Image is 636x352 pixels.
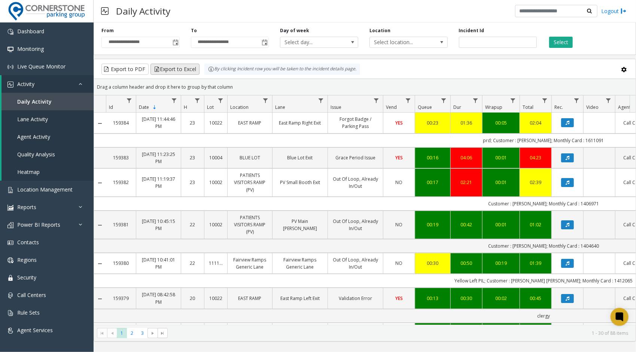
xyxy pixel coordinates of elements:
a: Id Filter Menu [124,95,134,105]
span: Dashboard [17,28,44,35]
a: Quality Analysis [1,146,94,163]
a: Collapse Details [94,296,106,302]
a: 04:06 [455,154,478,161]
img: 'icon' [7,222,13,228]
a: Fairview Ramps Generic Lane [277,256,323,270]
img: 'icon' [7,64,13,70]
a: Dur Filter Menu [471,95,481,105]
div: By clicking Incident row you will be taken to the incident details page. [204,64,360,75]
a: 00:01 [487,154,515,161]
a: Out Of Loop, Already In/Out [332,256,378,270]
span: Page 1 [117,328,127,338]
a: BLUE LOT [232,154,268,161]
a: Wrapup Filter Menu [508,95,518,105]
span: Go to the next page [147,328,158,339]
a: 02:39 [524,179,547,186]
span: Page 2 [127,328,137,338]
span: Select location... [370,37,432,48]
a: Rec. Filter Menu [572,95,582,105]
span: Power BI Reports [17,221,60,228]
img: logout [621,7,627,15]
a: [DATE] 11:19:37 PM [141,175,176,190]
a: PV Main [PERSON_NAME] [277,218,323,232]
span: Queue [418,104,432,110]
a: Collapse Details [94,120,106,126]
a: Location Filter Menu [261,95,271,105]
a: 10002 [209,221,223,228]
button: Export to Excel [150,64,200,75]
div: 00:01 [487,221,515,228]
img: 'icon' [7,328,13,334]
img: 'icon' [7,293,13,299]
span: Vend [386,104,397,110]
span: Quality Analysis [17,151,55,158]
a: 00:19 [420,221,446,228]
a: Collapse Details [94,222,106,228]
img: 'icon' [7,257,13,263]
a: 00:45 [524,295,547,302]
a: 01:39 [524,260,547,267]
a: [DATE] 10:41:01 PM [141,256,176,270]
span: Id [109,104,113,110]
a: Heatmap [1,163,94,181]
div: 01:36 [455,119,478,126]
img: 'icon' [7,29,13,35]
a: Grace Period Issue [332,154,378,161]
a: Agent Activity [1,128,94,146]
label: To [191,27,197,34]
span: Call Centers [17,291,46,299]
span: Total [523,104,533,110]
img: 'icon' [7,205,13,211]
label: Day of week [280,27,309,34]
a: Queue Filter Menu [439,95,449,105]
span: Toggle popup [260,37,268,48]
span: Go to the next page [150,330,156,336]
img: pageIcon [101,2,109,20]
a: 04:23 [524,154,547,161]
a: Collapse Details [94,261,106,267]
span: Select day... [280,37,342,48]
a: [DATE] 08:42:58 PM [141,291,176,305]
span: Security [17,274,36,281]
img: 'icon' [7,187,13,193]
span: Live Queue Monitor [17,63,66,70]
button: Export to PDF [101,64,149,75]
a: H Filter Menu [192,95,203,105]
span: Toggle popup [171,37,179,48]
img: 'icon' [7,240,13,246]
a: 00:16 [420,154,446,161]
span: Lane [275,104,285,110]
a: NO [388,221,410,228]
a: 00:30 [455,295,478,302]
a: Daily Activity [1,93,94,110]
a: 10002 [209,179,223,186]
span: Location [230,104,249,110]
span: Sortable [152,104,158,110]
a: NO [388,260,410,267]
a: 159384 [110,119,131,126]
a: Lane Activity [1,110,94,128]
span: Issue [331,104,341,110]
span: Video [586,104,599,110]
a: 23 [186,179,200,186]
span: Monitoring [17,45,44,52]
h3: Daily Activity [112,2,174,20]
div: 02:04 [524,119,547,126]
span: Wrapup [485,104,502,110]
a: 10022 [209,295,223,302]
a: 23 [186,154,200,161]
a: Issue Filter Menu [371,95,381,105]
div: 02:21 [455,179,478,186]
span: Agent Services [17,327,53,334]
label: Location [369,27,390,34]
span: Agent [618,104,630,110]
a: East Ramp Left Exit [277,295,323,302]
a: 00:19 [487,260,515,267]
a: PATIENTS VISITORS RAMP (PV) [232,172,268,193]
a: [DATE] 11:23:25 PM [141,151,176,165]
